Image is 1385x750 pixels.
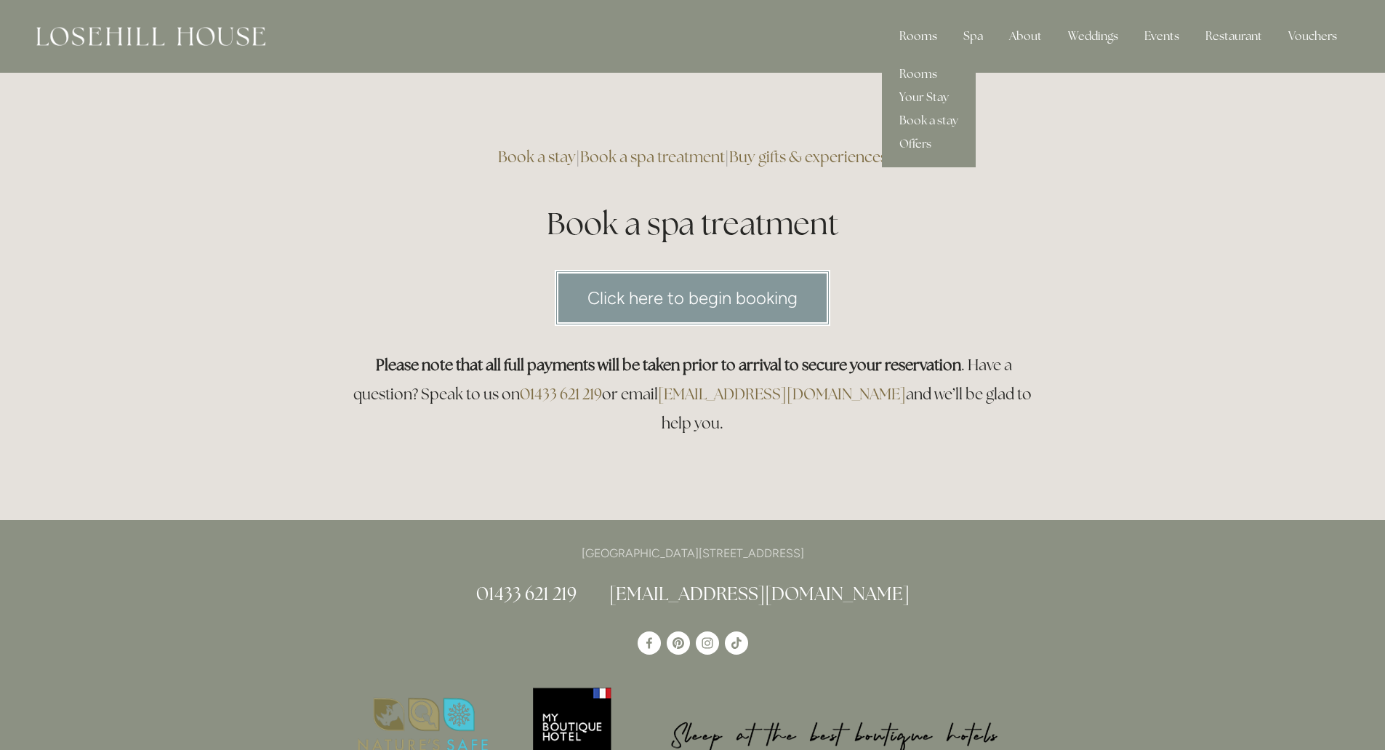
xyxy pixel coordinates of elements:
h3: | | [345,143,1040,172]
a: [EMAIL_ADDRESS][DOMAIN_NAME] [609,582,910,605]
div: About [997,22,1053,51]
a: Click here to begin booking [555,270,830,326]
a: Instagram [696,631,719,655]
a: Pinterest [667,631,690,655]
img: Losehill House [36,27,265,46]
h3: . Have a question? Speak to us on or email and we’ll be glad to help you. [345,351,1040,438]
a: Your Stay [882,86,976,109]
div: Events [1133,22,1191,51]
div: Rooms [888,22,949,51]
h1: Book a spa treatment [345,202,1040,245]
a: 01433 621 219 [520,384,602,404]
a: Offers [882,132,976,156]
strong: Please note that all full payments will be taken prior to arrival to secure your reservation [376,355,961,375]
a: Book a stay [498,147,576,167]
a: TikTok [725,631,748,655]
a: [EMAIL_ADDRESS][DOMAIN_NAME] [658,384,906,404]
a: 01433 621 219 [476,582,577,605]
div: Restaurant [1194,22,1274,51]
a: Vouchers [1277,22,1349,51]
div: Weddings [1056,22,1130,51]
a: Losehill House Hotel & Spa [638,631,661,655]
a: Book a stay [882,109,976,132]
a: Buy gifts & experiences [729,147,887,167]
div: Spa [952,22,995,51]
a: Rooms [882,63,976,86]
p: [GEOGRAPHIC_DATA][STREET_ADDRESS] [345,543,1040,563]
a: Book a spa treatment [580,147,725,167]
